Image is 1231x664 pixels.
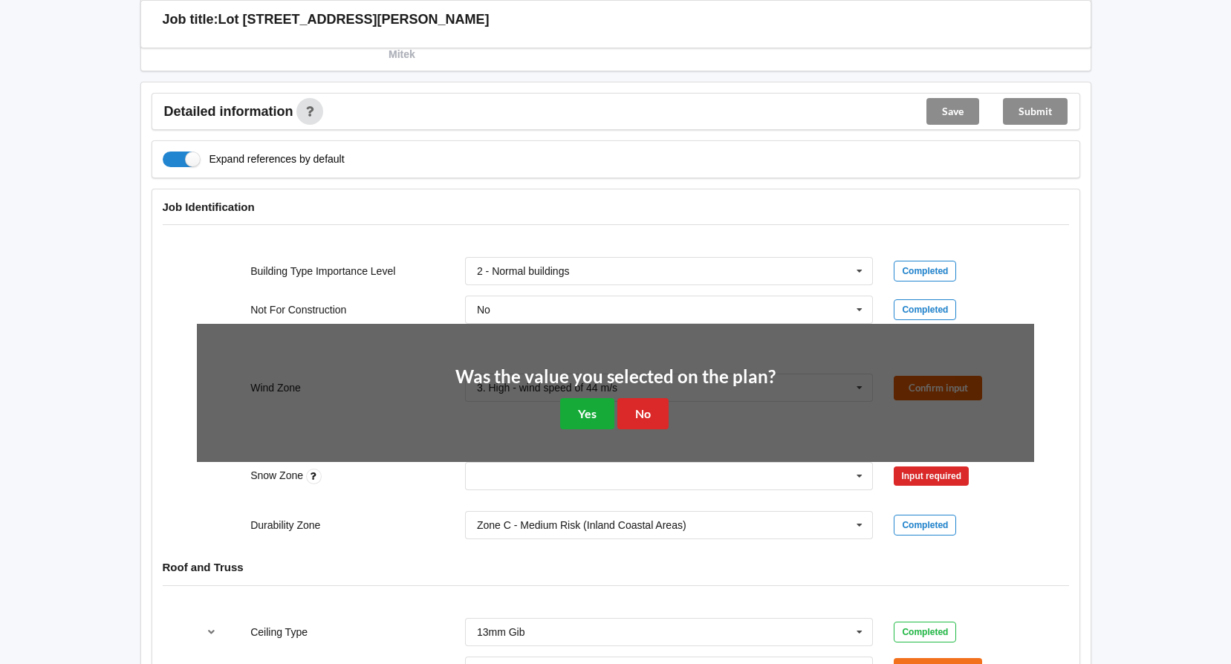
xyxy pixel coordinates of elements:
[894,466,969,486] div: Input required
[894,261,956,281] div: Completed
[455,365,776,388] h2: Was the value you selected on the plan?
[477,520,686,530] div: Zone C - Medium Risk (Inland Coastal Areas)
[894,299,956,320] div: Completed
[250,265,395,277] label: Building Type Importance Level
[477,305,490,315] div: No
[197,619,226,645] button: reference-toggle
[560,398,614,429] button: Yes
[894,515,956,536] div: Completed
[163,11,218,28] h3: Job title:
[894,622,956,642] div: Completed
[163,560,1069,574] h4: Roof and Truss
[617,398,669,429] button: No
[250,304,346,316] label: Not For Construction
[250,469,306,481] label: Snow Zone
[163,152,345,167] label: Expand references by default
[164,105,293,118] span: Detailed information
[477,627,525,637] div: 13mm Gib
[218,11,490,28] h3: Lot [STREET_ADDRESS][PERSON_NAME]
[250,626,308,638] label: Ceiling Type
[163,200,1069,214] h4: Job Identification
[250,519,320,531] label: Durability Zone
[477,266,570,276] div: 2 - Normal buildings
